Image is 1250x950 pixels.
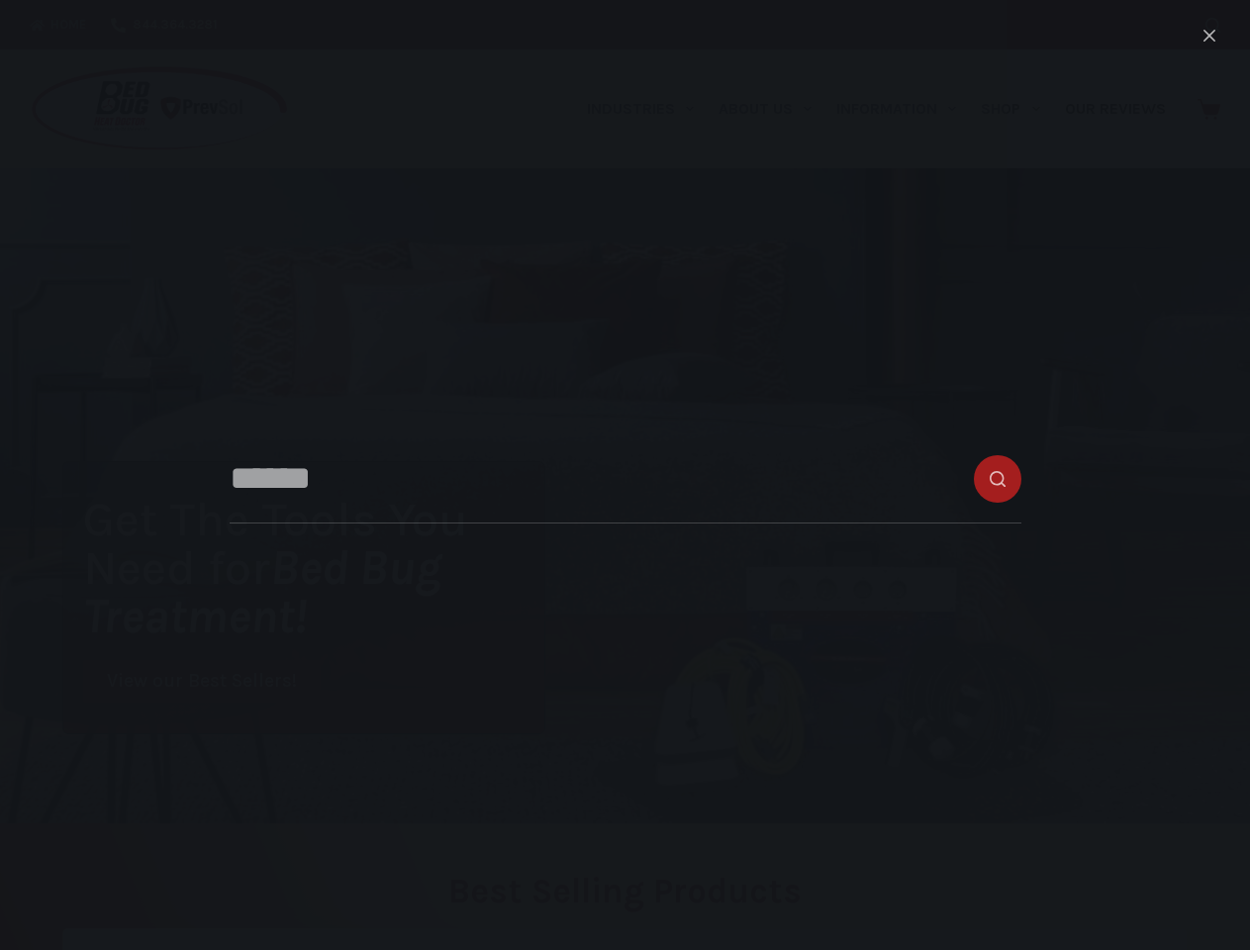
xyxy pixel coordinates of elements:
[62,874,1188,908] h2: Best Selling Products
[107,672,297,691] span: View our Best Sellers!
[824,49,969,168] a: Information
[706,49,823,168] a: About Us
[83,495,544,640] h1: Get The Tools You Need for
[1205,18,1220,33] button: Search
[30,65,289,153] img: Prevsol/Bed Bug Heat Doctor
[574,49,706,168] a: Industries
[574,49,1178,168] nav: Primary
[83,539,441,644] i: Bed Bug Treatment!
[969,49,1052,168] a: Shop
[16,8,75,67] button: Open LiveChat chat widget
[1052,49,1178,168] a: Our Reviews
[83,660,321,703] a: View our Best Sellers!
